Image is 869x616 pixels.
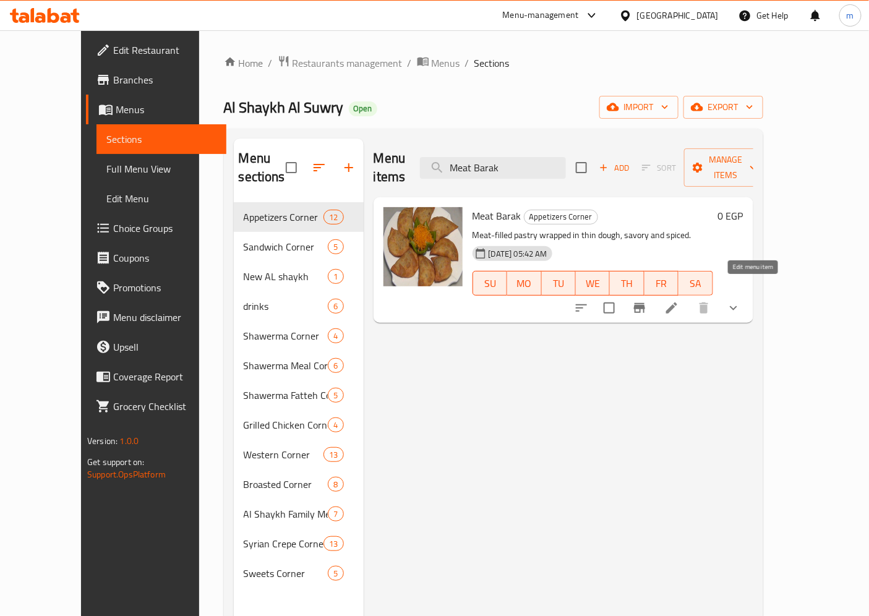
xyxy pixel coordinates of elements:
[408,56,412,71] li: /
[349,103,377,114] span: Open
[473,228,713,243] p: Meat-filled pastry wrapped in thin dough, savory and spiced.
[465,56,469,71] li: /
[417,55,460,71] a: Menus
[328,419,343,431] span: 4
[374,149,406,186] h2: Menu items
[116,102,216,117] span: Menus
[524,210,597,224] span: Appetizers Corner
[334,153,364,182] button: Add section
[278,155,304,181] span: Select all sections
[239,149,286,186] h2: Menu sections
[234,440,364,469] div: Western Corner13
[113,221,216,236] span: Choice Groups
[244,358,328,373] span: Shawerma Meal Corner
[568,155,594,181] span: Select section
[234,291,364,321] div: drinks6
[718,207,743,225] h6: 0 EGP
[328,239,343,254] div: items
[524,210,598,225] div: Appetizers Corner
[96,124,226,154] a: Sections
[328,330,343,342] span: 4
[478,275,502,293] span: SU
[244,417,328,432] span: Grilled Chicken Corner
[224,93,344,121] span: Al Shaykh Al Suwry
[293,56,403,71] span: Restaurants management
[328,388,343,403] div: items
[234,380,364,410] div: Shawerma Fatteh Corner5
[328,271,343,283] span: 1
[234,321,364,351] div: Shawerma Corner4
[420,157,566,179] input: search
[683,275,708,293] span: SA
[328,568,343,580] span: 5
[615,275,639,293] span: TH
[594,158,634,178] button: Add
[637,9,719,22] div: [GEOGRAPHIC_DATA]
[234,197,364,593] nav: Menu sections
[86,391,226,421] a: Grocery Checklist
[328,507,343,521] div: items
[328,241,343,253] span: 5
[244,536,324,551] span: Syrian Crepe Corner
[224,56,263,71] a: Home
[234,262,364,291] div: New AL shaykh1
[86,362,226,391] a: Coverage Report
[234,351,364,380] div: Shawerma Meal Corner6
[432,56,460,71] span: Menus
[323,536,343,551] div: items
[86,65,226,95] a: Branches
[349,101,377,116] div: Open
[244,566,328,581] span: Sweets Corner
[323,210,343,225] div: items
[567,293,596,323] button: sort-choices
[597,161,631,175] span: Add
[726,301,741,315] svg: Show Choices
[87,433,118,449] span: Version:
[328,390,343,401] span: 5
[244,447,324,462] div: Western Corner
[679,271,713,296] button: SA
[244,239,328,254] span: Sandwich Corner
[113,399,216,414] span: Grocery Checklist
[244,507,328,521] span: Al Shaykh Family Meals
[106,161,216,176] span: Full Menu View
[96,184,226,213] a: Edit Menu
[234,232,364,262] div: Sandwich Corner5
[547,275,571,293] span: TU
[473,271,507,296] button: SU
[542,271,576,296] button: TU
[484,248,552,260] span: [DATE] 05:42 AM
[693,100,753,115] span: export
[234,529,364,558] div: Syrian Crepe Corner13
[113,72,216,87] span: Branches
[113,369,216,384] span: Coverage Report
[503,8,579,23] div: Menu-management
[304,153,334,182] span: Sort sections
[644,271,679,296] button: FR
[106,191,216,206] span: Edit Menu
[278,55,403,71] a: Restaurants management
[634,158,684,178] span: Select section first
[113,250,216,265] span: Coupons
[224,55,763,71] nav: breadcrumb
[86,273,226,302] a: Promotions
[689,293,719,323] button: delete
[244,210,324,225] span: Appetizers Corner
[684,148,767,187] button: Manage items
[609,100,669,115] span: import
[87,466,166,482] a: Support.OpsPlatform
[244,477,328,492] span: Broasted Corner
[86,95,226,124] a: Menus
[328,417,343,432] div: items
[596,295,622,321] span: Select to update
[113,43,216,58] span: Edit Restaurant
[507,271,541,296] button: MO
[119,433,139,449] span: 1.0.0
